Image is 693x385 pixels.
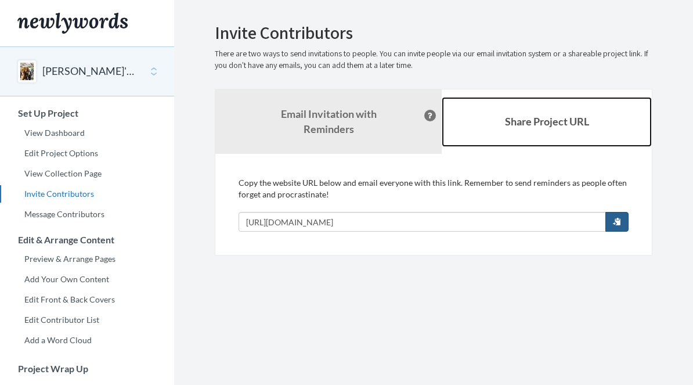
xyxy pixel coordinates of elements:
b: Share Project URL [505,115,589,128]
strong: Email Invitation with Reminders [281,107,377,135]
p: There are two ways to send invitations to people. You can invite people via our email invitation ... [215,48,652,71]
h3: Set Up Project [1,108,174,118]
img: Newlywords logo [17,13,128,34]
button: [PERSON_NAME]'s 80th Birthday Book [42,64,136,79]
h3: Edit & Arrange Content [1,235,174,245]
h2: Invite Contributors [215,23,652,42]
div: Copy the website URL below and email everyone with this link. Remember to send reminders as peopl... [239,177,629,232]
h3: Project Wrap Up [1,364,174,374]
span: Support [24,8,66,19]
